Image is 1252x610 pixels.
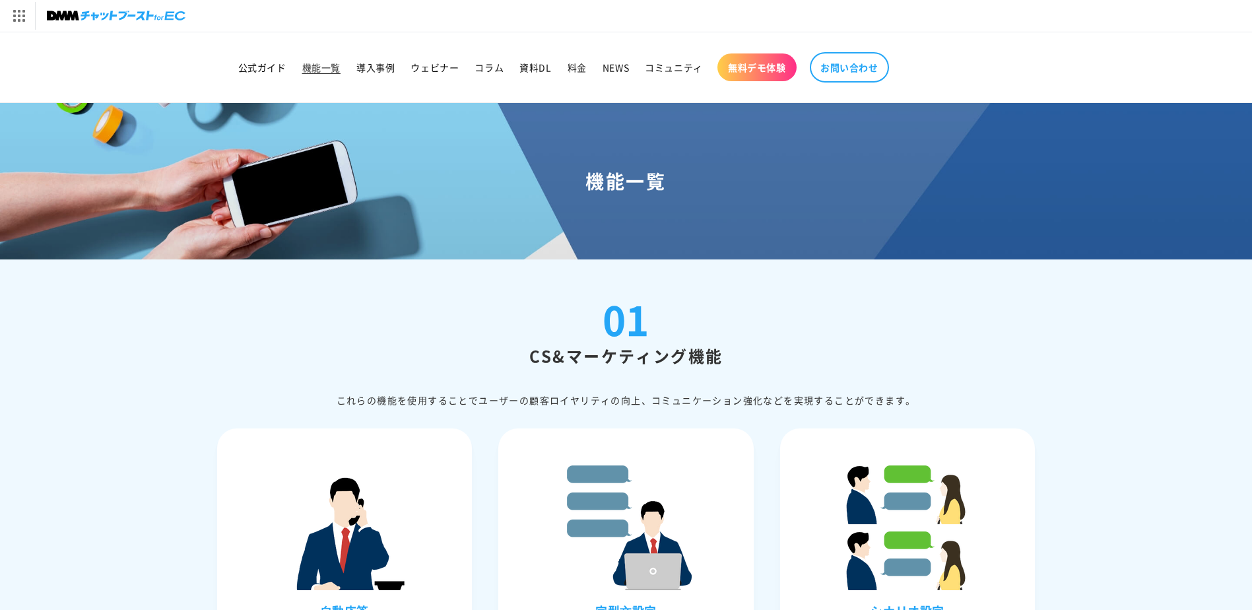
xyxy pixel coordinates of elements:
[728,61,786,73] span: 無料デモ体験
[841,458,973,590] img: シナリオ設定
[238,61,286,73] span: 公式ガイド
[294,53,348,81] a: 機能一覧
[717,53,797,81] a: 無料デモ体験
[560,53,595,81] a: 料金
[467,53,511,81] a: コラム
[2,2,35,30] img: サービス
[279,458,411,590] img: ⾃動応答
[403,53,467,81] a: ウェビナー
[560,458,692,590] img: 定型⽂設定
[603,61,629,73] span: NEWS
[356,61,395,73] span: 導入事例
[511,53,559,81] a: 資料DL
[810,52,889,83] a: お問い合わせ
[230,53,294,81] a: 公式ガイド
[519,61,551,73] span: 資料DL
[645,61,703,73] span: コミュニティ
[637,53,711,81] a: コミュニティ
[217,392,1036,409] div: これらの機能を使⽤することでユーザーの顧客ロイヤリティの向上、コミュニケーション強化などを実現することができます。
[603,299,649,339] div: 01
[47,7,185,25] img: チャットブーストforEC
[16,169,1236,193] h1: 機能一覧
[568,61,587,73] span: 料金
[820,61,878,73] span: お問い合わせ
[348,53,403,81] a: 導入事例
[217,345,1036,366] h2: CS&マーケティング機能
[411,61,459,73] span: ウェビナー
[595,53,637,81] a: NEWS
[475,61,504,73] span: コラム
[302,61,341,73] span: 機能一覧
